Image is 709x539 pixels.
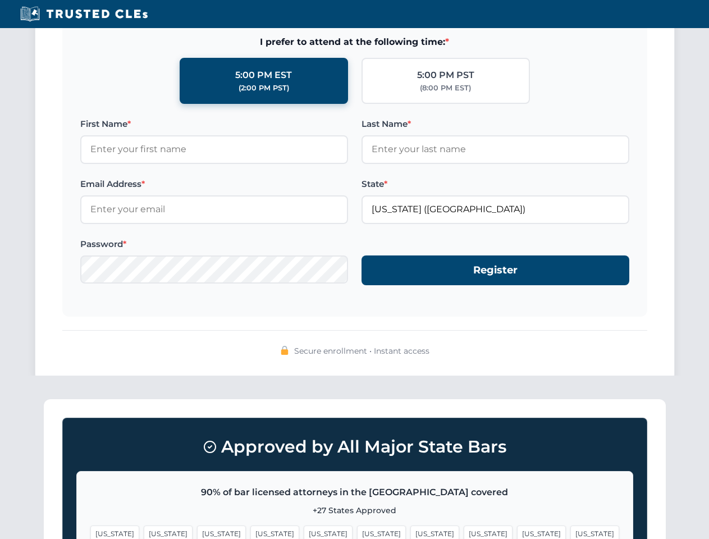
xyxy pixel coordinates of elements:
[362,135,629,163] input: Enter your last name
[362,195,629,223] input: Florida (FL)
[280,346,289,355] img: 🔒
[80,195,348,223] input: Enter your email
[17,6,151,22] img: Trusted CLEs
[80,135,348,163] input: Enter your first name
[80,177,348,191] label: Email Address
[90,504,619,517] p: +27 States Approved
[417,68,474,83] div: 5:00 PM PST
[80,117,348,131] label: First Name
[80,35,629,49] span: I prefer to attend at the following time:
[294,345,429,357] span: Secure enrollment • Instant access
[362,117,629,131] label: Last Name
[90,485,619,500] p: 90% of bar licensed attorneys in the [GEOGRAPHIC_DATA] covered
[235,68,292,83] div: 5:00 PM EST
[239,83,289,94] div: (2:00 PM PST)
[420,83,471,94] div: (8:00 PM EST)
[362,177,629,191] label: State
[76,432,633,462] h3: Approved by All Major State Bars
[80,237,348,251] label: Password
[362,255,629,285] button: Register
